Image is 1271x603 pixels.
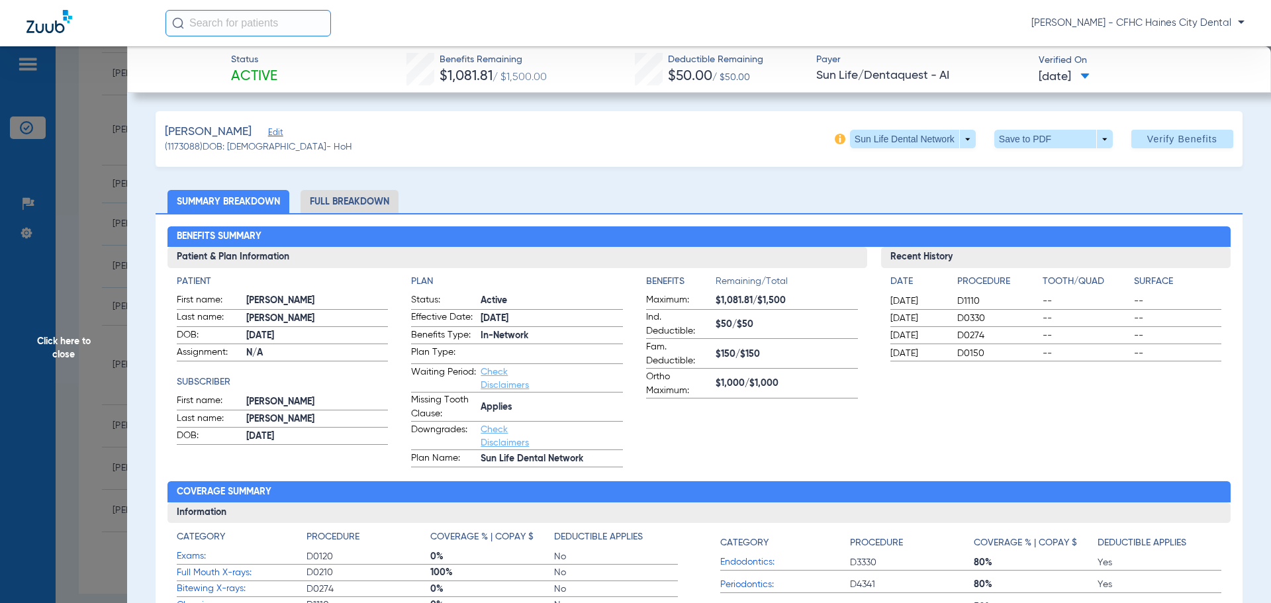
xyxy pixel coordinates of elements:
[1134,275,1221,293] app-breakdown-title: Surface
[306,550,430,563] span: D0120
[890,312,946,325] span: [DATE]
[1134,312,1221,325] span: --
[974,530,1098,555] app-breakdown-title: Coverage % | Copay $
[957,275,1038,293] app-breakdown-title: Procedure
[177,275,389,289] h4: Patient
[1134,275,1221,289] h4: Surface
[167,502,1231,524] h3: Information
[268,128,280,140] span: Edit
[646,370,711,398] span: Ortho Maximum:
[440,70,493,83] span: $1,081.81
[246,346,389,360] span: N/A
[246,395,389,409] span: [PERSON_NAME]
[890,329,946,342] span: [DATE]
[165,124,252,140] span: [PERSON_NAME]
[177,530,306,549] app-breakdown-title: Category
[481,425,529,447] a: Check Disclaimers
[167,481,1231,502] h2: Coverage Summary
[440,53,547,67] span: Benefits Remaining
[712,73,750,82] span: / $50.00
[1098,578,1221,591] span: Yes
[646,293,711,309] span: Maximum:
[1043,312,1130,325] span: --
[306,530,359,544] h4: Procedure
[430,550,554,563] span: 0%
[720,578,850,592] span: Periodontics:
[246,294,389,308] span: [PERSON_NAME]
[231,68,277,86] span: Active
[481,400,623,414] span: Applies
[1134,347,1221,360] span: --
[554,530,643,544] h4: Deductible Applies
[167,247,867,268] h3: Patient & Plan Information
[1043,295,1130,308] span: --
[177,530,225,544] h4: Category
[646,275,716,293] app-breakdown-title: Benefits
[167,190,289,213] li: Summary Breakdown
[1039,69,1090,85] span: [DATE]
[1131,130,1233,148] button: Verify Benefits
[850,530,974,555] app-breakdown-title: Procedure
[890,347,946,360] span: [DATE]
[554,566,678,579] span: No
[481,294,623,308] span: Active
[957,275,1038,289] h4: Procedure
[177,346,242,361] span: Assignment:
[177,566,306,580] span: Full Mouth X-rays:
[716,294,858,308] span: $1,081.81/$1,500
[481,329,623,343] span: In-Network
[716,318,858,332] span: $50/$50
[1134,329,1221,342] span: --
[1205,539,1271,603] iframe: Chat Widget
[26,10,72,33] img: Zuub Logo
[177,375,389,389] h4: Subscriber
[246,430,389,443] span: [DATE]
[306,566,430,579] span: D0210
[974,556,1098,569] span: 80%
[481,312,623,326] span: [DATE]
[974,578,1098,591] span: 80%
[411,393,476,421] span: Missing Tooth Clause:
[177,412,242,428] span: Last name:
[246,412,389,426] span: [PERSON_NAME]
[716,275,858,293] span: Remaining/Total
[816,53,1027,67] span: Payer
[411,346,476,363] span: Plan Type:
[720,530,850,555] app-breakdown-title: Category
[177,549,306,563] span: Exams:
[430,566,554,579] span: 100%
[411,423,476,449] span: Downgrades:
[668,53,763,67] span: Deductible Remaining
[177,310,242,326] span: Last name:
[1031,17,1245,30] span: [PERSON_NAME] - CFHC Haines City Dental
[646,340,711,368] span: Fam. Deductible:
[850,556,974,569] span: D3330
[481,367,529,390] a: Check Disclaimers
[957,295,1038,308] span: D1110
[246,312,389,326] span: [PERSON_NAME]
[1134,295,1221,308] span: --
[835,134,845,144] img: info-icon
[957,329,1038,342] span: D0274
[890,275,946,293] app-breakdown-title: Date
[411,293,476,309] span: Status:
[957,312,1038,325] span: D0330
[177,293,242,309] span: First name:
[1098,530,1221,555] app-breakdown-title: Deductible Applies
[974,536,1077,550] h4: Coverage % | Copay $
[554,530,678,549] app-breakdown-title: Deductible Applies
[646,275,716,289] h4: Benefits
[411,275,623,289] h4: Plan
[301,190,399,213] li: Full Breakdown
[850,578,974,591] span: D4341
[306,582,430,596] span: D0274
[411,328,476,344] span: Benefits Type:
[411,310,476,326] span: Effective Date:
[481,452,623,466] span: Sun Life Dental Network
[177,582,306,596] span: Bitewing X-rays:
[306,530,430,549] app-breakdown-title: Procedure
[890,275,946,289] h4: Date
[668,70,712,83] span: $50.00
